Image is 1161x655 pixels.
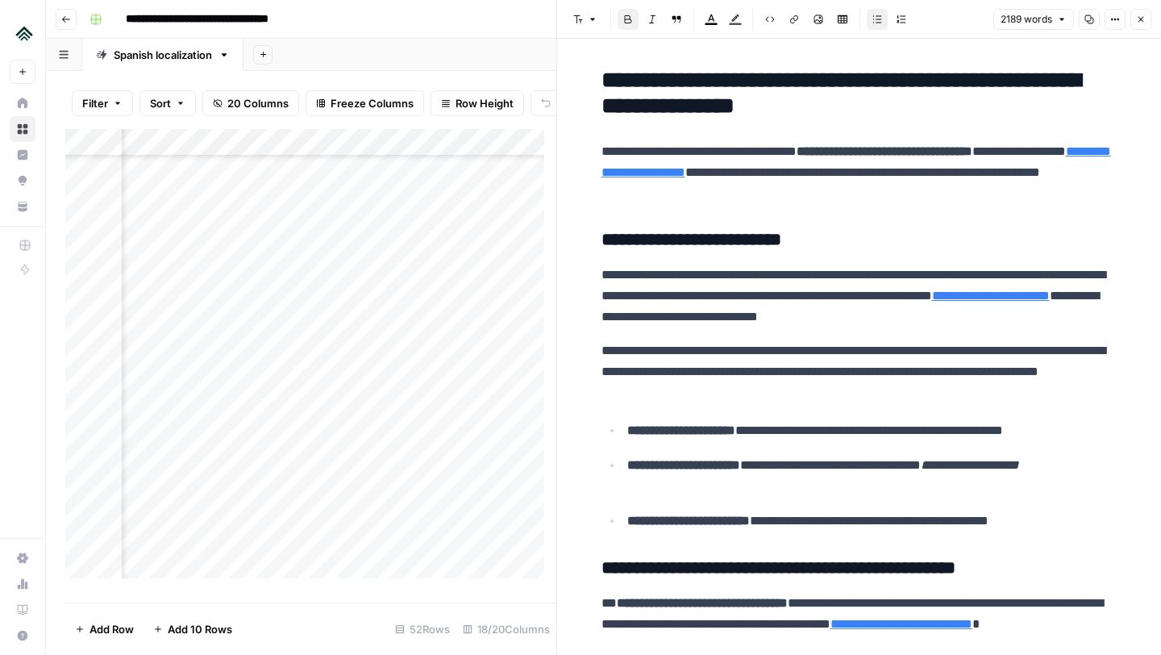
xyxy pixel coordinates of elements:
button: Filter [72,90,133,116]
a: Browse [10,116,35,142]
img: Uplisting Logo [10,19,39,48]
span: Sort [150,95,171,111]
div: v 4.0.25 [45,26,79,39]
button: Help + Support [10,623,35,649]
button: Row Height [431,90,524,116]
button: 2189 words [993,9,1074,30]
a: Insights [10,142,35,168]
span: Filter [82,95,108,111]
button: Sort [139,90,196,116]
a: Usage [10,571,35,597]
div: Palabras clave [189,95,256,106]
img: logo_orange.svg [26,26,39,39]
a: Opportunities [10,168,35,194]
span: Row Height [456,95,514,111]
span: 20 Columns [227,95,289,111]
a: Your Data [10,194,35,219]
span: 2189 words [1001,12,1052,27]
button: Add 10 Rows [144,616,242,642]
button: Workspace: Uplisting [10,13,35,53]
img: website_grey.svg [26,42,39,55]
button: 20 Columns [202,90,299,116]
a: Settings [10,545,35,571]
div: Dominio: [DOMAIN_NAME] [42,42,181,55]
span: Add Row [89,621,134,637]
span: Freeze Columns [331,95,414,111]
div: 18/20 Columns [456,616,556,642]
span: Add 10 Rows [168,621,232,637]
button: Undo [531,90,593,116]
div: Dominio [85,95,123,106]
a: Home [10,90,35,116]
div: 52 Rows [389,616,456,642]
img: tab_domain_overview_orange.svg [67,94,80,106]
button: Freeze Columns [306,90,424,116]
button: Add Row [65,616,144,642]
a: Learning Hub [10,597,35,623]
div: Spanish localization [114,47,212,63]
a: Spanish localization [82,39,243,71]
img: tab_keywords_by_traffic_grey.svg [172,94,185,106]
